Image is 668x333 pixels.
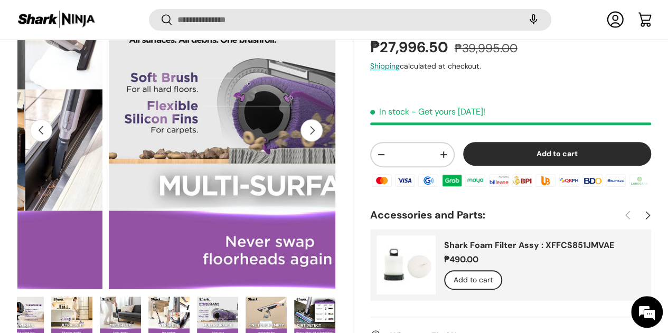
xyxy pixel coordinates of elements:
img: landbank [628,173,651,188]
div: Chat with us now [55,59,177,73]
img: bpi [511,173,534,188]
strong: ₱27,996.50 [370,37,451,57]
img: ubp [534,173,557,188]
p: - Get yours [DATE]! [411,106,485,117]
a: Shark Foam Filter Assy : XFFCS851JMVAE [444,240,614,251]
textarea: Type your message and hit 'Enter' [5,221,201,258]
img: qrph [558,173,581,188]
s: ₱39,995.00 [455,41,518,56]
a: Shipping [370,61,400,71]
img: master [370,173,393,188]
img: maya [464,173,487,188]
img: bdo [581,173,604,188]
button: Add to cart [463,142,651,166]
img: metrobank [604,173,627,188]
img: Shark Ninja Philippines [17,9,96,30]
img: gcash [417,173,440,188]
img: grabpay [440,173,464,188]
span: In stock [370,106,409,117]
img: visa [393,173,417,188]
button: Add to cart [444,270,502,290]
img: billease [487,173,510,188]
span: We're online! [61,99,146,206]
div: calculated at checkout. [370,61,651,72]
div: Minimize live chat window [173,5,199,31]
h2: Accessories and Parts: [370,208,618,223]
speech-search-button: Search by voice [516,8,550,32]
